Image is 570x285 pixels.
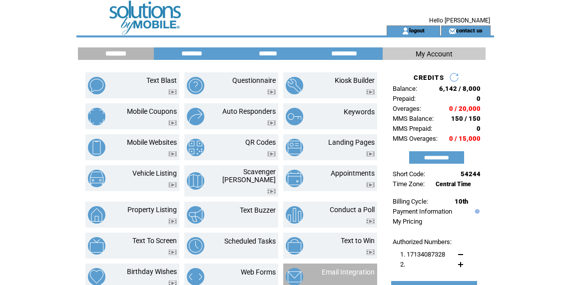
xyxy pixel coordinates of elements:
[366,89,375,95] img: video.png
[477,125,481,132] span: 0
[187,206,204,224] img: text-buzzer.png
[187,237,204,255] img: scheduled-tasks.png
[187,139,204,156] img: qr-codes.png
[267,89,276,95] img: video.png
[146,76,177,84] a: Text Blast
[132,169,177,177] a: Vehicle Listing
[322,268,375,276] a: Email Integration
[393,238,452,246] span: Authorized Numbers:
[461,170,481,178] span: 54244
[456,27,483,33] a: contact us
[168,151,177,157] img: video.png
[232,76,276,84] a: Questionnaire
[168,250,177,255] img: video.png
[88,139,105,156] img: mobile-websites.png
[366,250,375,255] img: video.png
[286,139,303,156] img: landing-pages.png
[88,237,105,255] img: text-to-screen.png
[168,89,177,95] img: video.png
[429,17,490,24] span: Hello [PERSON_NAME]
[88,206,105,224] img: property-listing.png
[414,74,444,81] span: CREDITS
[127,138,177,146] a: Mobile Websites
[127,107,177,115] a: Mobile Coupons
[168,120,177,126] img: video.png
[477,95,481,102] span: 0
[245,138,276,146] a: QR Codes
[187,77,204,94] img: questionnaire.png
[393,105,421,112] span: Overages:
[473,209,480,214] img: help.gif
[224,237,276,245] a: Scheduled Tasks
[366,182,375,188] img: video.png
[439,85,481,92] span: 6,142 / 8,000
[341,237,375,245] a: Text to Win
[241,268,276,276] a: Web Forms
[88,170,105,187] img: vehicle-listing.png
[455,198,468,205] span: 10th
[168,182,177,188] img: video.png
[393,135,438,142] span: MMS Overages:
[402,27,409,35] img: account_icon.gif
[451,115,481,122] span: 150 / 150
[187,108,204,125] img: auto-responders.png
[286,237,303,255] img: text-to-win.png
[393,198,428,205] span: Billing Cycle:
[344,108,375,116] a: Keywords
[449,135,481,142] span: 0 / 15,000
[366,219,375,224] img: video.png
[222,107,276,115] a: Auto Responders
[366,151,375,157] img: video.png
[409,27,425,33] a: logout
[127,268,177,276] a: Birthday Wishes
[393,125,432,132] span: MMS Prepaid:
[393,208,452,215] a: Payment Information
[132,237,177,245] a: Text To Screen
[286,170,303,187] img: appointments.png
[240,206,276,214] a: Text Buzzer
[393,95,416,102] span: Prepaid:
[267,151,276,157] img: video.png
[331,169,375,177] a: Appointments
[222,168,276,184] a: Scavenger [PERSON_NAME]
[187,172,204,190] img: scavenger-hunt.png
[267,120,276,126] img: video.png
[168,219,177,224] img: video.png
[330,206,375,214] a: Conduct a Poll
[393,85,417,92] span: Balance:
[393,170,425,178] span: Short Code:
[286,77,303,94] img: kiosk-builder.png
[449,27,456,35] img: contact_us_icon.gif
[88,77,105,94] img: text-blast.png
[267,189,276,194] img: video.png
[436,181,471,188] span: Central Time
[328,138,375,146] a: Landing Pages
[393,218,422,225] a: My Pricing
[400,251,445,258] span: 1. 17134087328
[88,108,105,125] img: mobile-coupons.png
[449,105,481,112] span: 0 / 20,000
[286,206,303,224] img: conduct-a-poll.png
[400,261,405,268] span: 2.
[335,76,375,84] a: Kiosk Builder
[393,180,425,188] span: Time Zone:
[127,206,177,214] a: Property Listing
[416,50,453,58] span: My Account
[286,108,303,125] img: keywords.png
[393,115,434,122] span: MMS Balance:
